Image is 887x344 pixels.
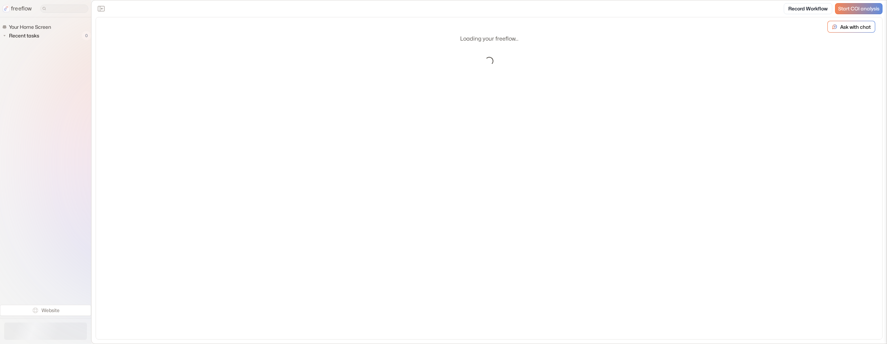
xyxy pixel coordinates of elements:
[3,5,32,13] a: freeflow
[838,6,879,12] span: Start COI analysis
[840,23,871,31] p: Ask with chat
[11,5,32,13] p: freeflow
[460,35,518,43] p: Loading your freeflow...
[8,24,53,31] span: Your Home Screen
[2,23,54,31] a: Your Home Screen
[784,3,832,14] a: Record Workflow
[2,32,42,40] button: Recent tasks
[835,3,882,14] a: Start COI analysis
[96,3,107,14] button: Close the sidebar
[8,32,41,39] span: Recent tasks
[82,31,91,40] span: 0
